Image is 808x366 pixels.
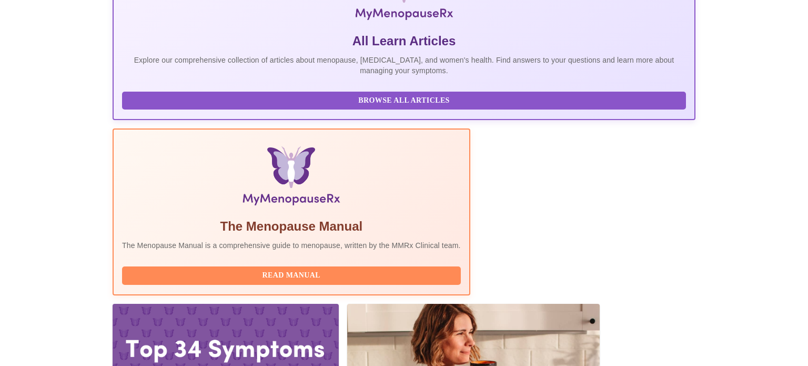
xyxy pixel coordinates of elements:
[122,92,686,110] button: Browse All Articles
[122,95,689,104] a: Browse All Articles
[122,33,686,50] h5: All Learn Articles
[176,146,407,210] img: Menopause Manual
[122,266,461,285] button: Read Manual
[133,94,675,107] span: Browse All Articles
[122,270,463,279] a: Read Manual
[122,55,686,76] p: Explore our comprehensive collection of articles about menopause, [MEDICAL_DATA], and women's hea...
[122,240,461,251] p: The Menopause Manual is a comprehensive guide to menopause, written by the MMRx Clinical team.
[122,218,461,235] h5: The Menopause Manual
[133,269,450,282] span: Read Manual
